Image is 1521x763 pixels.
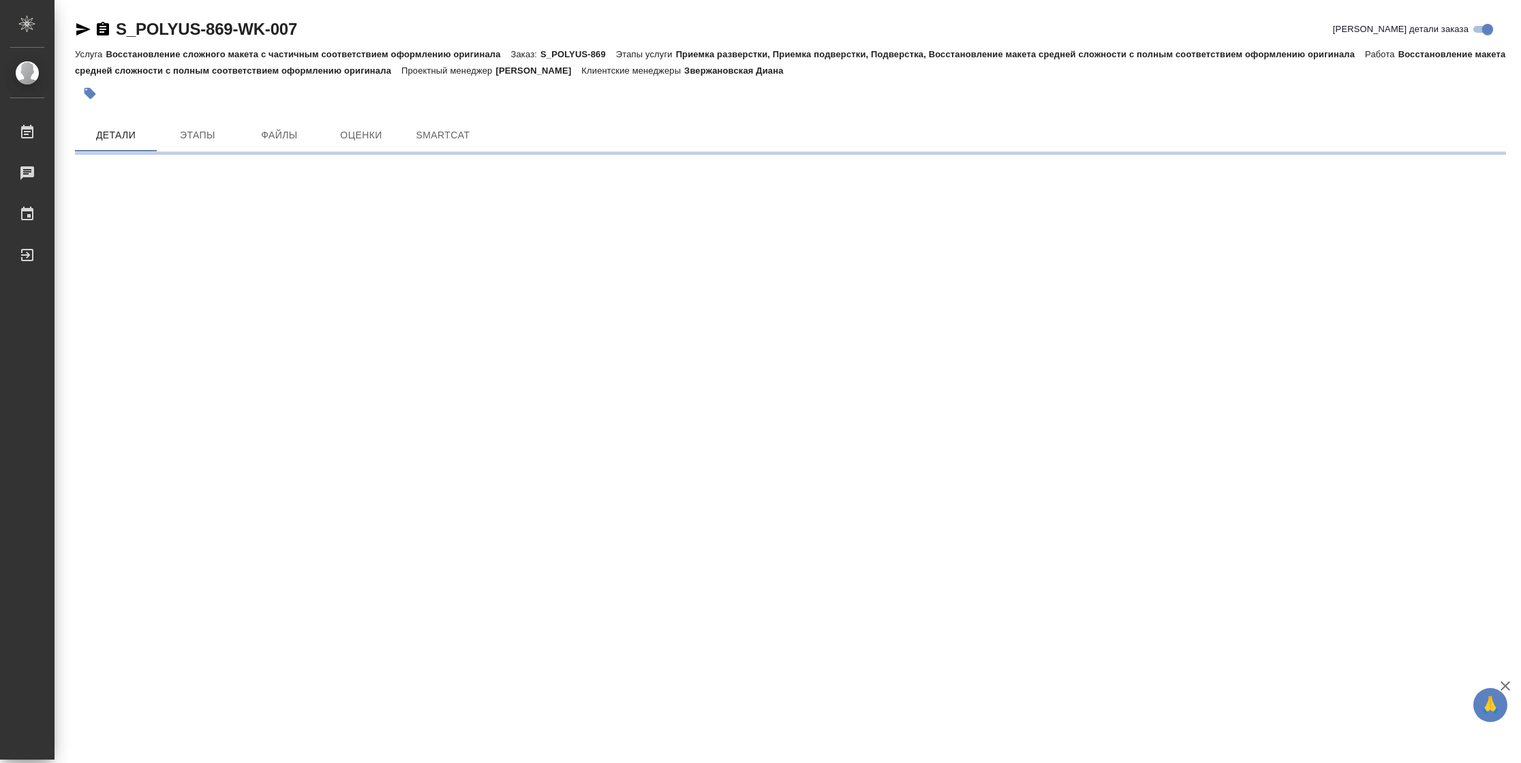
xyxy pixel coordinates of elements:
[684,65,793,76] p: Звержановская Диана
[410,127,476,144] span: SmartCat
[581,65,684,76] p: Клиентские менеджеры
[616,49,676,59] p: Этапы услуги
[247,127,312,144] span: Файлы
[328,127,394,144] span: Оценки
[540,49,616,59] p: S_POLYUS-869
[75,78,105,108] button: Добавить тэг
[676,49,1365,59] p: Приемка разверстки, Приемка подверстки, Подверстка, Восстановление макета средней сложности с пол...
[83,127,149,144] span: Детали
[1479,691,1502,719] span: 🙏
[1473,688,1507,722] button: 🙏
[75,49,106,59] p: Услуга
[1365,49,1398,59] p: Работа
[95,21,111,38] button: Скопировать ссылку
[116,20,297,38] a: S_POLYUS-869-WK-007
[401,65,495,76] p: Проектный менеджер
[165,127,230,144] span: Этапы
[511,49,540,59] p: Заказ:
[1333,23,1469,36] span: [PERSON_NAME] детали заказа
[495,65,581,76] p: [PERSON_NAME]
[106,49,510,59] p: Восстановление сложного макета с частичным соответствием оформлению оригинала
[75,21,91,38] button: Скопировать ссылку для ЯМессенджера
